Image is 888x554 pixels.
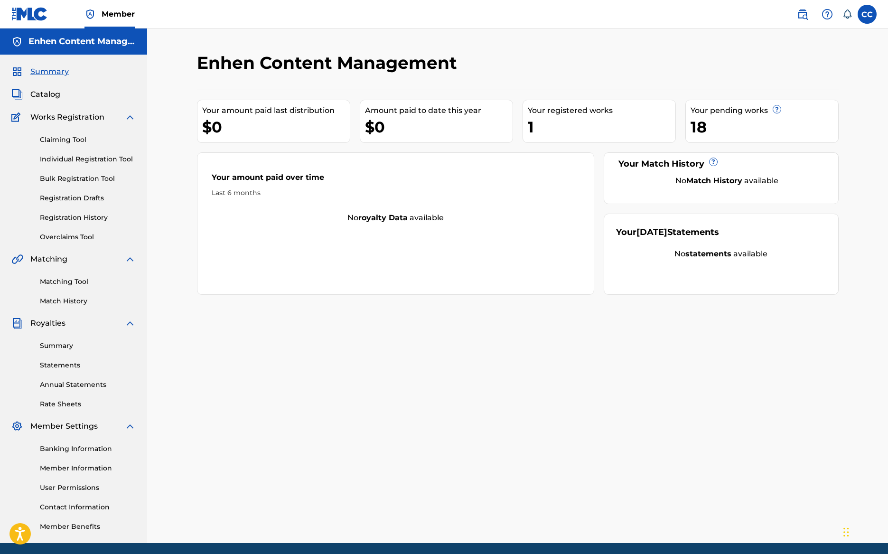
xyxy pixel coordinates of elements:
[30,66,69,77] span: Summary
[818,5,837,24] div: Help
[40,277,136,287] a: Matching Tool
[841,508,888,554] iframe: Chat Widget
[685,249,731,258] strong: statements
[11,89,60,100] a: CatalogCatalog
[40,154,136,164] a: Individual Registration Tool
[197,212,594,224] div: No available
[843,518,849,546] div: Drag
[11,66,23,77] img: Summary
[102,9,135,19] span: Member
[365,105,513,116] div: Amount paid to date this year
[710,158,717,166] span: ?
[84,9,96,20] img: Top Rightsholder
[11,36,23,47] img: Accounts
[124,318,136,329] img: expand
[365,116,513,138] div: $0
[11,254,23,265] img: Matching
[30,89,60,100] span: Catalog
[124,254,136,265] img: expand
[11,66,69,77] a: SummarySummary
[40,380,136,390] a: Annual Statements
[528,116,675,138] div: 1
[40,522,136,532] a: Member Benefits
[40,463,136,473] a: Member Information
[11,112,24,123] img: Works Registration
[40,193,136,203] a: Registration Drafts
[40,213,136,223] a: Registration History
[212,172,580,188] div: Your amount paid over time
[40,296,136,306] a: Match History
[28,36,136,47] h5: Enhen Content Management
[358,213,408,222] strong: royalty data
[793,5,812,24] a: Public Search
[11,89,23,100] img: Catalog
[616,248,826,260] div: No available
[636,227,667,237] span: [DATE]
[11,421,23,432] img: Member Settings
[691,105,838,116] div: Your pending works
[616,226,719,239] div: Your Statements
[30,421,98,432] span: Member Settings
[691,116,838,138] div: 18
[40,502,136,512] a: Contact Information
[40,444,136,454] a: Banking Information
[686,176,742,185] strong: Match History
[528,105,675,116] div: Your registered works
[202,105,350,116] div: Your amount paid last distribution
[40,360,136,370] a: Statements
[40,232,136,242] a: Overclaims Tool
[124,421,136,432] img: expand
[616,158,826,170] div: Your Match History
[212,188,580,198] div: Last 6 months
[30,112,104,123] span: Works Registration
[40,483,136,493] a: User Permissions
[124,112,136,123] img: expand
[40,135,136,145] a: Claiming Tool
[30,254,67,265] span: Matching
[197,52,462,74] h2: Enhen Content Management
[11,318,23,329] img: Royalties
[822,9,833,20] img: help
[30,318,65,329] span: Royalties
[773,105,781,113] span: ?
[40,174,136,184] a: Bulk Registration Tool
[842,9,852,19] div: Notifications
[797,9,808,20] img: search
[40,341,136,351] a: Summary
[202,116,350,138] div: $0
[11,7,48,21] img: MLC Logo
[861,382,888,458] iframe: Resource Center
[858,5,877,24] div: User Menu
[40,399,136,409] a: Rate Sheets
[628,175,826,187] div: No available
